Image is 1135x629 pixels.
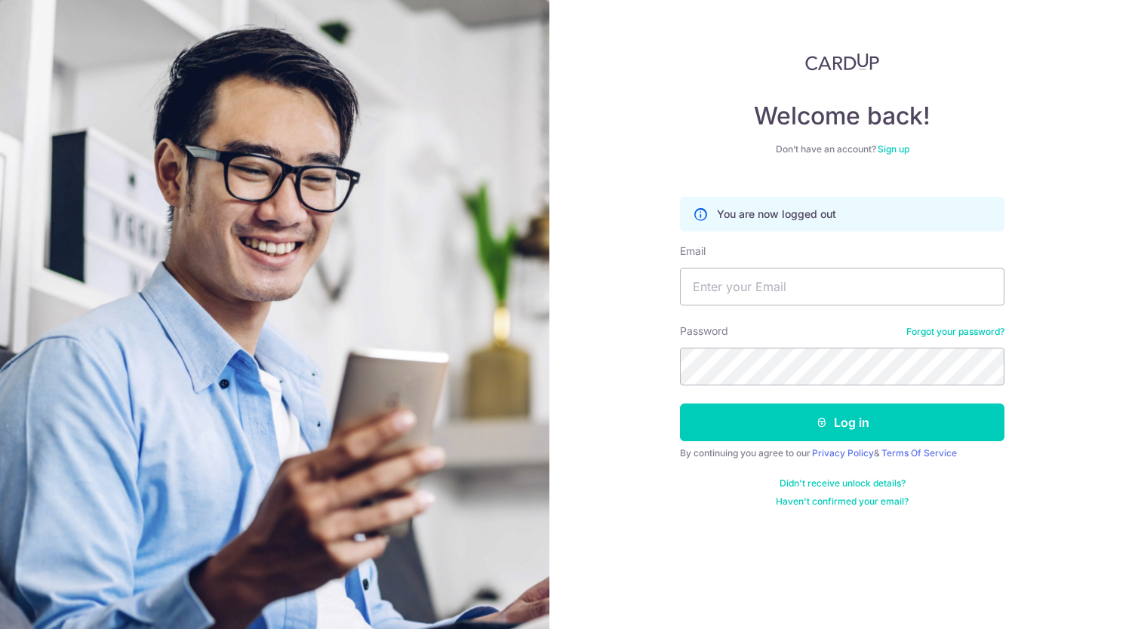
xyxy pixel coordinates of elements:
[680,268,1004,305] input: Enter your Email
[812,447,874,459] a: Privacy Policy
[805,53,879,71] img: CardUp Logo
[878,143,909,155] a: Sign up
[680,447,1004,459] div: By continuing you agree to our &
[680,143,1004,155] div: Don’t have an account?
[680,324,728,339] label: Password
[680,244,706,259] label: Email
[680,101,1004,131] h4: Welcome back!
[717,207,836,222] p: You are now logged out
[780,477,906,489] a: Didn't receive unlock details?
[881,447,957,459] a: Terms Of Service
[680,403,1004,441] button: Log in
[906,326,1004,338] a: Forgot your password?
[776,496,909,508] a: Haven't confirmed your email?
